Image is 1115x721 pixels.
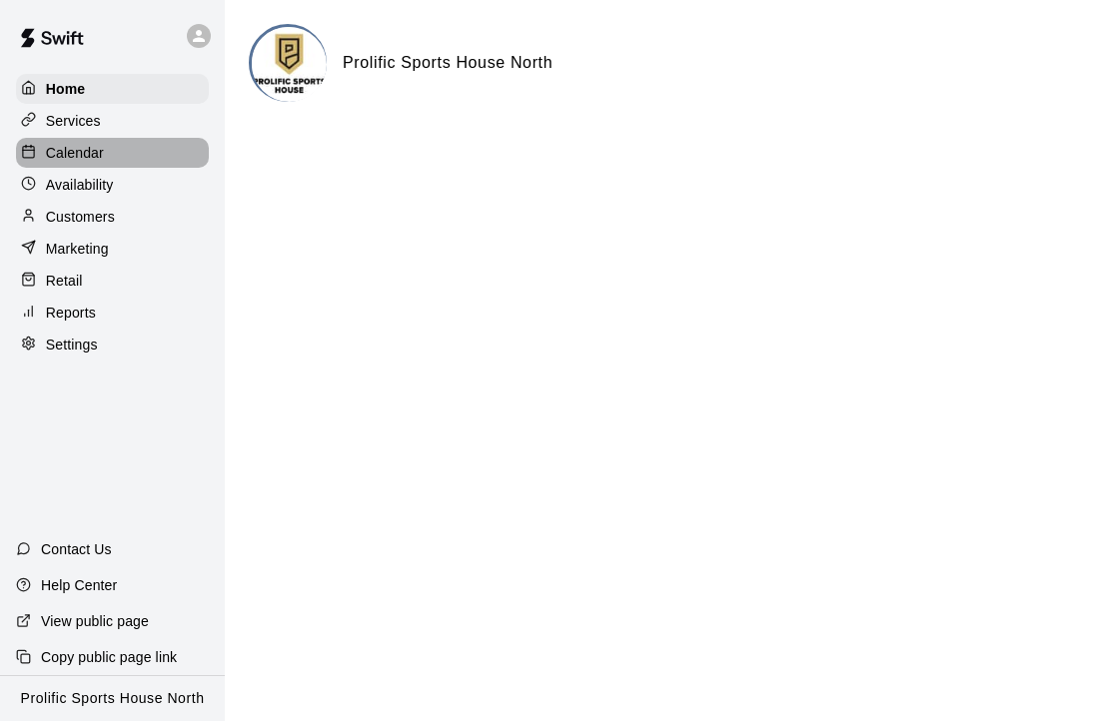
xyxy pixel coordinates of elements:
a: Retail [16,266,209,296]
a: Customers [16,202,209,232]
a: Calendar [16,138,209,168]
a: Settings [16,330,209,360]
a: Marketing [16,234,209,264]
a: Availability [16,170,209,200]
p: Prolific Sports House North [21,688,205,709]
p: Retail [46,271,83,291]
p: Settings [46,335,98,355]
p: Availability [46,175,114,195]
p: Calendar [46,143,104,163]
p: Services [46,111,101,131]
p: Reports [46,303,96,323]
h6: Prolific Sports House North [343,50,553,76]
p: Contact Us [41,539,112,559]
p: Help Center [41,575,117,595]
a: Reports [16,298,209,328]
p: Copy public page link [41,647,177,667]
a: Home [16,74,209,104]
img: Prolific Sports House North logo [252,27,327,102]
p: Marketing [46,239,109,259]
p: Home [46,79,86,99]
a: Services [16,106,209,136]
p: View public page [41,611,149,631]
p: Customers [46,207,115,227]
